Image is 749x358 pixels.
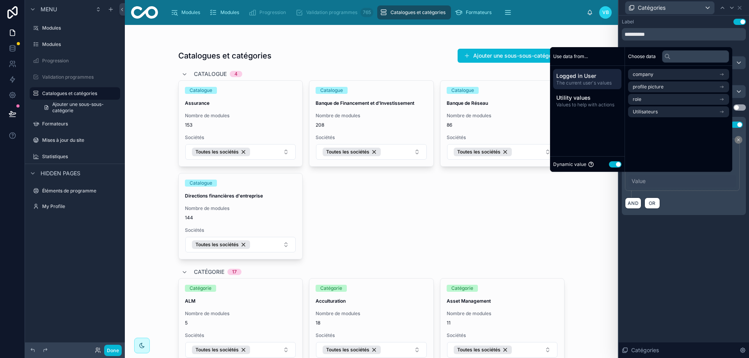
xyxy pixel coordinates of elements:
[220,9,239,16] span: Modules
[259,9,286,16] span: Progression
[602,9,609,16] span: VB
[52,101,115,114] span: Ajouter une sous-sous-catégorie
[625,198,641,209] button: AND
[42,74,119,80] label: Validation programmes
[207,5,245,19] a: Modules
[30,200,120,213] a: My Profile
[638,4,666,12] span: Catégories
[168,5,206,19] a: Modules
[632,177,646,185] div: Value
[306,9,357,16] span: Validation programmes
[42,25,119,31] label: Modules
[556,80,618,86] span: The current user's values
[30,55,120,67] a: Progression
[42,188,119,194] label: Éléments de programme
[30,71,120,83] a: Validation programmes
[41,5,57,13] span: Menu
[30,38,120,51] a: Modules
[631,346,659,354] span: Catégories
[42,41,119,48] label: Modules
[42,203,119,210] label: My Profile
[104,345,122,356] button: Done
[556,72,618,80] span: Logged in User
[30,118,120,130] a: Formateurs
[453,5,497,19] a: Formateurs
[553,161,586,168] span: Dynamic value
[42,90,115,97] label: Catalogues et catégories
[30,134,120,146] a: Mises à jour du site
[30,22,120,34] a: Modules
[377,5,451,19] a: Catalogues et catégories
[625,1,715,14] button: Catégories
[246,5,291,19] a: Progression
[622,47,644,53] label: Display as
[42,137,119,143] label: Mises à jour du site
[550,66,625,114] div: scrollable content
[553,53,588,60] span: Use data from...
[622,19,634,25] div: Label
[360,8,373,17] div: 765
[556,94,618,102] span: Utility values
[30,87,120,100] a: Catalogues et catégories
[556,102,618,108] span: Values to help with actions
[131,6,158,19] img: App logo
[30,185,120,197] a: Éléments de programme
[181,9,200,16] span: Modules
[41,169,80,177] span: Hidden pages
[164,4,587,21] div: scrollable content
[293,5,376,19] a: Validation programmes765
[42,121,119,127] label: Formateurs
[644,198,660,209] button: OR
[30,150,120,163] a: Statistiques
[390,9,445,16] span: Catalogues et catégories
[466,9,492,16] span: Formateurs
[628,53,656,60] span: Choose data
[42,58,119,64] label: Progression
[42,153,119,160] label: Statistiques
[647,200,657,206] span: OR
[39,101,120,114] a: Ajouter une sous-sous-catégorie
